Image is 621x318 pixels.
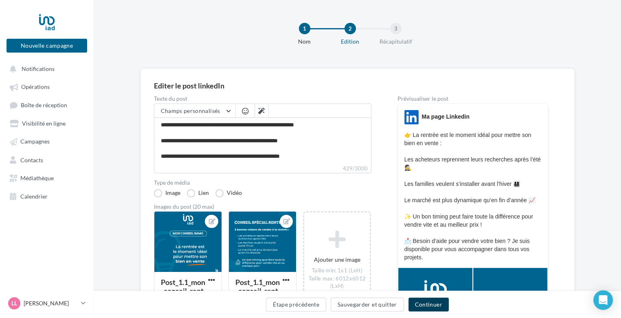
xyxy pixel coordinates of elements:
p: [PERSON_NAME] [24,299,78,307]
label: Type de média [154,180,371,185]
span: Champs personnalisés [161,107,220,114]
div: 2 [345,23,356,34]
label: 429/3000 [154,164,371,173]
a: Opérations [5,79,89,94]
span: Campagnes [20,138,50,145]
div: Editer le post linkedIn [154,82,561,89]
label: Texte du post [154,96,371,102]
span: Notifications [22,65,55,72]
a: Contacts [5,152,89,167]
button: Sauvegarder et quitter [331,298,404,311]
div: Post_1.1_mon_conseil_rentrée_(1_2) [161,278,205,304]
div: Open Intercom Messenger [593,290,613,310]
div: Post_1.1_mon_conseil_rentrée_(2_2) [235,278,280,304]
button: Continuer [408,298,449,311]
button: Notifications [5,61,86,76]
button: Étape précédente [266,298,326,311]
a: Campagnes [5,134,89,148]
button: Nouvelle campagne [7,39,87,53]
a: Visibilité en ligne [5,116,89,130]
div: Récapitulatif [370,38,422,46]
span: Visibilité en ligne [22,120,66,127]
label: Lien [187,189,209,197]
a: LL [PERSON_NAME] [7,296,87,311]
div: 3 [390,23,402,34]
span: Contacts [20,156,43,163]
span: Médiathèque [20,174,54,181]
a: Boîte de réception [5,97,89,113]
span: Opérations [21,84,50,91]
div: Nom [279,38,331,46]
div: Images du post (20 max) [154,204,371,210]
span: Boîte de réception [21,102,67,108]
div: 1 [299,23,310,34]
label: Image [154,189,180,197]
button: Champs personnalisés [154,104,235,118]
div: Prévisualiser le post [397,96,548,102]
div: Edition [324,38,376,46]
p: 👉 La rentrée est le moment idéal pour mettre son bien en vente : Les acheteurs reprennent leurs r... [404,131,541,261]
span: LL [11,299,17,307]
a: Calendrier [5,188,89,203]
a: Médiathèque [5,170,89,185]
label: Vidéo [215,189,242,197]
div: Ma page Linkedin [421,113,469,121]
span: Calendrier [20,192,48,199]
